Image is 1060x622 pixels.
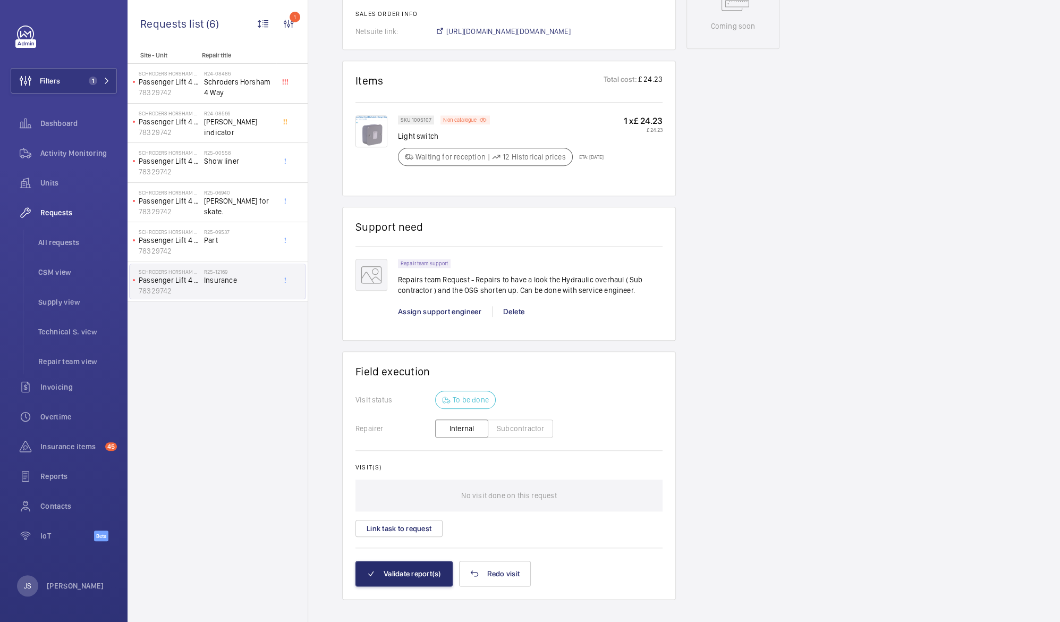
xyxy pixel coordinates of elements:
span: Part [204,235,274,246]
p: SKU 1005107 [401,118,431,122]
p: Coming soon [710,21,755,31]
span: Show liner [204,156,274,166]
h1: Items [355,74,384,87]
div: Delete [492,306,535,317]
p: Schroders Horsham Holmwood ([GEOGRAPHIC_DATA]) [139,149,200,156]
span: 45 [105,442,117,451]
h2: Visit(s) [355,464,663,471]
p: Schroders Horsham Holmwood ([GEOGRAPHIC_DATA]) [139,268,200,275]
h1: Field execution [355,365,663,378]
p: Schroders Horsham Holmwood ([GEOGRAPHIC_DATA]) [139,189,200,196]
p: 1 x £ 24.23 [624,115,663,127]
p: 78329742 [139,206,200,217]
a: [URL][DOMAIN_NAME][DOMAIN_NAME] [435,26,571,37]
span: Requests list [140,17,206,30]
p: Passenger Lift 4 (G-2) [139,77,200,87]
p: 78329742 [139,285,200,296]
p: Waiting for reception [415,152,486,162]
span: Contacts [40,501,117,511]
p: No visit done on this request [461,480,556,511]
p: Passenger Lift 4 (G-2) [139,235,200,246]
h1: Support need [355,220,423,233]
span: Supply view [38,297,117,307]
span: Schroders Horsham 4 Way [204,77,274,98]
button: Validate report(s) [355,561,453,586]
p: Passenger Lift 4 (G-2) [139,116,200,127]
p: Schroders Horsham Holmwood ([GEOGRAPHIC_DATA]) [139,110,200,116]
span: Reports [40,471,117,482]
button: Redo visit [459,561,531,586]
span: Assign support engineer [398,307,481,316]
span: Insurance [204,275,274,285]
p: Repair team support [401,262,448,265]
p: Site - Unit [128,52,198,59]
div: | [488,152,490,162]
p: JS [24,581,31,591]
span: All requests [38,237,117,248]
span: Filters [40,75,60,86]
p: Non catalogue [443,118,477,122]
p: ETA: [DATE] [573,154,604,160]
span: IoT [40,531,94,541]
p: Passenger Lift 4 (G-2) [139,196,200,206]
p: Schroders Horsham Holmwood ([GEOGRAPHIC_DATA]) [139,229,200,235]
h2: R24-08566 [204,110,274,116]
p: 12 Historical prices [503,152,566,162]
span: Units [40,178,117,188]
h2: R25-06940 [204,189,274,196]
span: Requests [40,207,117,218]
span: [PERSON_NAME] for skate. [204,196,274,217]
span: Activity Monitoring [40,148,117,158]
button: Subcontractor [488,419,553,438]
p: 78329742 [139,127,200,138]
span: Repair team view [38,356,117,367]
span: Invoicing [40,382,117,392]
button: Internal [435,419,488,438]
p: 78329742 [139,87,200,98]
span: [PERSON_NAME] indicator [204,116,274,138]
span: Overtime [40,411,117,422]
span: Dashboard [40,118,117,129]
button: Link task to request [355,520,443,537]
h2: R25-00558 [204,149,274,156]
p: Repair title [202,52,272,59]
img: hMdsFLP0vdVD9UDkTReOkp3BBw8t1wJ3POl2DktkeHBFdgW8.png [355,115,387,147]
p: 78329742 [139,166,200,177]
span: [URL][DOMAIN_NAME][DOMAIN_NAME] [446,26,571,37]
button: Filters1 [11,68,117,94]
p: Passenger Lift 4 (G-2) [139,156,200,166]
p: Repairs team Request - Repairs to have a look the Hydraulic overhaul ( Sub contractor ) and the O... [398,274,663,296]
h2: R25-09537 [204,229,274,235]
span: Technical S. view [38,326,117,337]
p: Total cost: [604,74,637,87]
h2: R25-12169 [204,268,274,275]
h2: R24-08486 [204,70,274,77]
p: [PERSON_NAME] [47,581,104,591]
span: Beta [94,531,108,541]
p: £ 24.23 [624,127,663,133]
p: Light switch [398,131,604,141]
span: Insurance items [40,441,101,452]
span: CSM view [38,267,117,278]
h2: Sales order info [355,10,663,18]
p: £ 24.23 [637,74,663,87]
p: Schroders Horsham Holmwood ([GEOGRAPHIC_DATA]) [139,70,200,77]
p: Passenger Lift 4 (G-2) [139,275,200,285]
p: 78329742 [139,246,200,256]
p: To be done [453,394,489,405]
span: 1 [89,77,97,85]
